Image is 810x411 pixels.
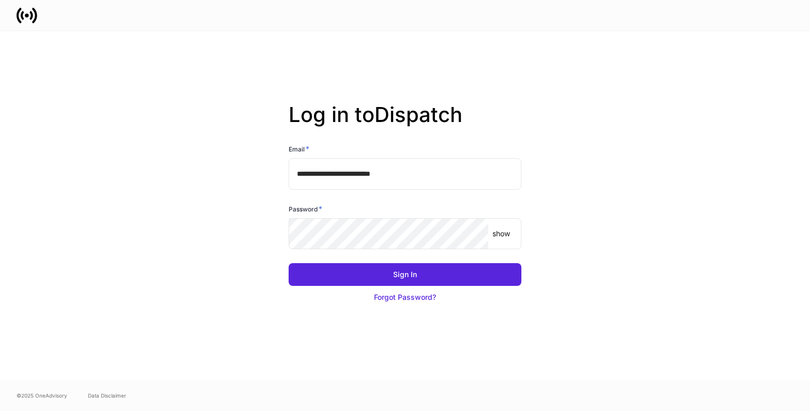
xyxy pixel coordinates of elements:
[17,391,67,400] span: © 2025 OneAdvisory
[289,286,521,309] button: Forgot Password?
[289,102,521,144] h2: Log in to Dispatch
[289,144,309,154] h6: Email
[289,204,322,214] h6: Password
[492,229,510,239] p: show
[374,292,436,302] div: Forgot Password?
[88,391,126,400] a: Data Disclaimer
[393,269,417,280] div: Sign In
[289,263,521,286] button: Sign In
